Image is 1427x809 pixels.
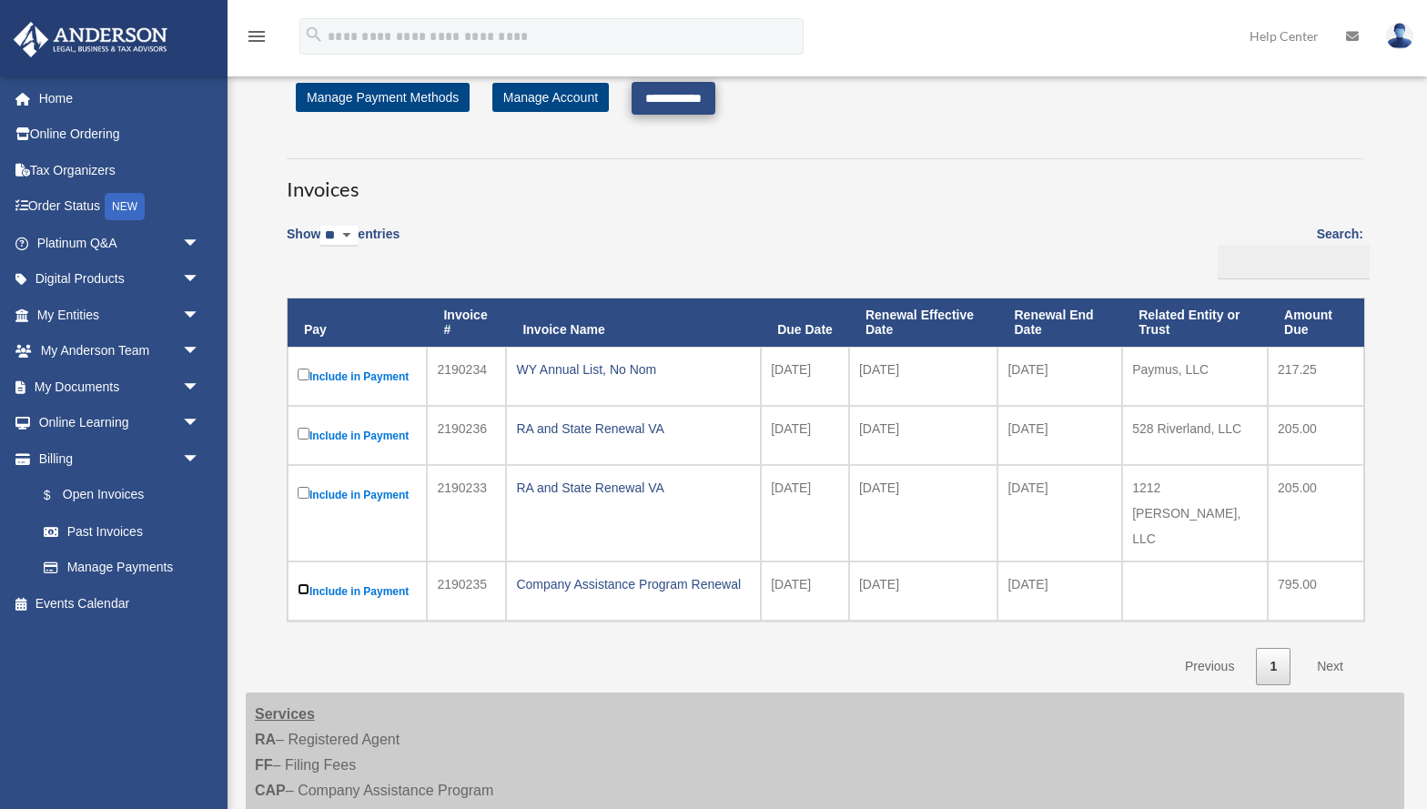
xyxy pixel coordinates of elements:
span: arrow_drop_down [182,369,218,406]
th: Due Date: activate to sort column ascending [761,298,849,348]
label: Include in Payment [298,483,417,506]
td: 2190234 [427,347,506,406]
th: Related Entity or Trust: activate to sort column ascending [1122,298,1268,348]
a: Manage Account [492,83,609,112]
span: arrow_drop_down [182,297,218,334]
td: [DATE] [761,561,849,621]
td: 2190233 [427,465,506,561]
label: Include in Payment [298,424,417,447]
th: Pay: activate to sort column descending [288,298,427,348]
strong: FF [255,757,273,773]
div: NEW [105,193,145,220]
a: Home [13,80,228,116]
td: 528 Riverland, LLC [1122,406,1268,465]
a: $Open Invoices [25,477,209,514]
div: RA and State Renewal VA [516,416,751,441]
strong: CAP [255,783,286,798]
td: [DATE] [761,465,849,561]
strong: RA [255,732,276,747]
td: 1212 [PERSON_NAME], LLC [1122,465,1268,561]
label: Search: [1211,223,1363,279]
a: Manage Payments [25,550,218,586]
span: $ [54,484,63,507]
a: My Anderson Teamarrow_drop_down [13,333,228,369]
a: Events Calendar [13,585,228,622]
td: [DATE] [997,347,1122,406]
a: Online Ordering [13,116,228,153]
strong: Services [255,706,315,722]
div: RA and State Renewal VA [516,475,751,501]
a: Online Learningarrow_drop_down [13,405,228,441]
th: Renewal End Date: activate to sort column ascending [997,298,1122,348]
input: Include in Payment [298,583,309,595]
a: My Entitiesarrow_drop_down [13,297,228,333]
td: 205.00 [1268,465,1364,561]
td: 217.25 [1268,347,1364,406]
a: Digital Productsarrow_drop_down [13,261,228,298]
td: [DATE] [849,347,998,406]
td: [DATE] [849,406,998,465]
td: 2190235 [427,561,506,621]
a: Platinum Q&Aarrow_drop_down [13,225,228,261]
a: 1 [1256,648,1290,685]
td: 205.00 [1268,406,1364,465]
a: Tax Organizers [13,152,228,188]
span: arrow_drop_down [182,225,218,262]
td: [DATE] [761,347,849,406]
th: Renewal Effective Date: activate to sort column ascending [849,298,998,348]
h3: Invoices [287,158,1363,204]
label: Show entries [287,223,400,265]
img: Anderson Advisors Platinum Portal [8,22,173,57]
th: Invoice Name: activate to sort column ascending [506,298,761,348]
a: My Documentsarrow_drop_down [13,369,228,405]
select: Showentries [320,226,358,247]
td: [DATE] [849,465,998,561]
a: Order StatusNEW [13,188,228,226]
a: Previous [1171,648,1248,685]
i: search [304,25,324,45]
a: Billingarrow_drop_down [13,440,218,477]
a: menu [246,32,268,47]
img: User Pic [1386,23,1413,49]
input: Include in Payment [298,428,309,440]
th: Invoice #: activate to sort column ascending [427,298,506,348]
i: menu [246,25,268,47]
div: WY Annual List, No Nom [516,357,751,382]
td: [DATE] [761,406,849,465]
a: Past Invoices [25,513,218,550]
div: Company Assistance Program Renewal [516,571,751,597]
span: arrow_drop_down [182,405,218,442]
td: [DATE] [997,465,1122,561]
td: [DATE] [997,561,1122,621]
span: arrow_drop_down [182,440,218,478]
span: arrow_drop_down [182,333,218,370]
td: 795.00 [1268,561,1364,621]
span: arrow_drop_down [182,261,218,298]
label: Include in Payment [298,365,417,388]
input: Search: [1218,245,1370,279]
input: Include in Payment [298,369,309,380]
a: Manage Payment Methods [296,83,470,112]
input: Include in Payment [298,487,309,499]
th: Amount Due: activate to sort column ascending [1268,298,1364,348]
td: 2190236 [427,406,506,465]
td: [DATE] [849,561,998,621]
a: Next [1303,648,1357,685]
label: Include in Payment [298,580,417,602]
td: Paymus, LLC [1122,347,1268,406]
td: [DATE] [997,406,1122,465]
